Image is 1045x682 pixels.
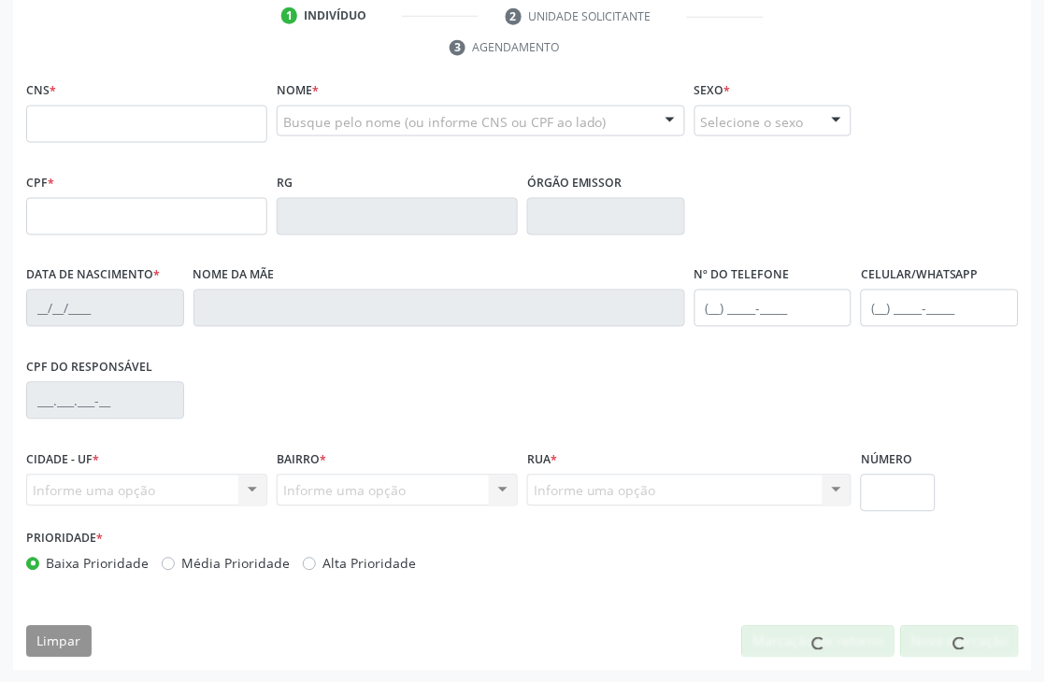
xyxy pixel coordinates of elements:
label: Média Prioridade [181,554,290,574]
label: Órgão emissor [527,169,623,198]
label: Rua [527,446,557,475]
label: CNS [26,77,56,106]
label: Celular/WhatsApp [861,262,979,291]
label: Cidade - UF [26,446,99,475]
label: Bairro [277,446,326,475]
span: Selecione o sexo [701,112,804,132]
input: (__) _____-_____ [861,290,1019,327]
label: RG [277,169,293,198]
input: (__) _____-_____ [694,290,852,327]
input: ___.___.___-__ [26,382,184,419]
span: Busque pelo nome (ou informe CNS ou CPF ao lado) [283,112,607,132]
label: Nome da mãe [193,262,275,291]
label: CPF [26,169,54,198]
label: Nome [277,77,319,106]
label: Alta Prioridade [322,554,416,574]
label: Sexo [694,77,731,106]
label: Nº do Telefone [694,262,790,291]
label: CPF do responsável [26,353,152,382]
label: Baixa Prioridade [46,554,149,574]
label: Data de nascimento [26,262,160,291]
input: __/__/____ [26,290,184,327]
label: Prioridade [26,525,103,554]
div: Indivíduo [304,7,366,24]
label: Número [861,446,912,475]
div: 1 [281,7,298,24]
